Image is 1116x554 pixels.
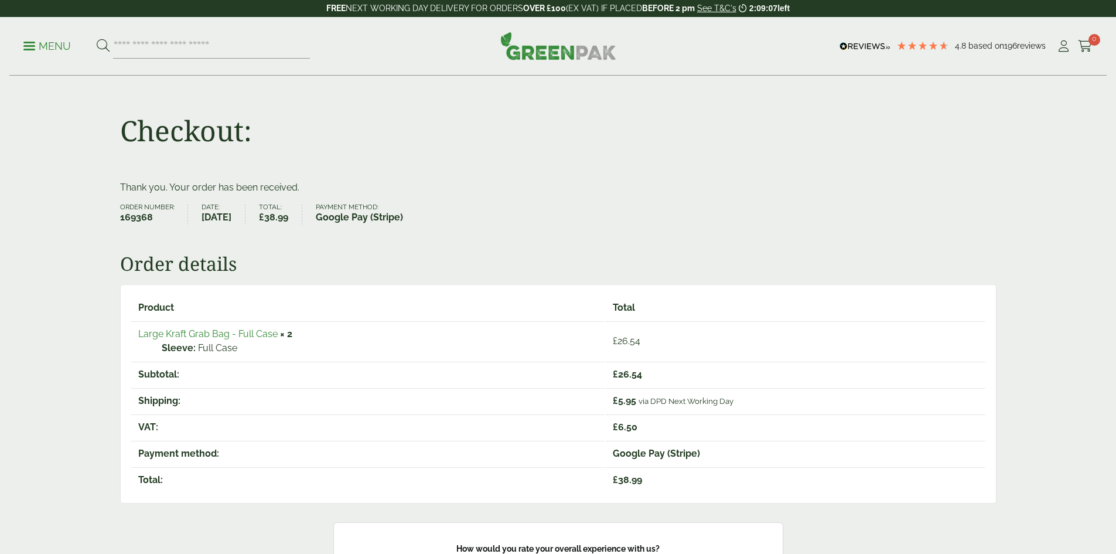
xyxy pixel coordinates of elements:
[162,341,598,355] p: Full Case
[1056,40,1071,52] i: My Account
[259,212,264,223] span: £
[131,362,605,387] th: Subtotal:
[613,395,618,406] span: £
[316,204,417,225] li: Payment method:
[316,210,403,225] strong: Google Pay (Stripe)
[613,335,640,346] bdi: 26.54
[1004,41,1017,50] span: 196
[120,181,996,195] p: Thank you. Your order has been received.
[131,441,605,466] th: Payment method:
[131,388,605,413] th: Shipping:
[606,441,985,466] td: Google Pay (Stripe)
[280,328,292,339] strong: × 2
[955,41,968,50] span: 4.8
[120,114,252,148] h1: Checkout:
[613,395,636,406] span: 5.95
[896,40,949,51] div: 4.79 Stars
[23,39,71,51] a: Menu
[259,212,288,223] bdi: 38.99
[120,253,996,275] h2: Order details
[500,32,616,60] img: GreenPak Supplies
[131,467,605,492] th: Total:
[202,204,245,225] li: Date:
[839,42,890,50] img: REVIEWS.io
[613,369,618,380] span: £
[639,396,733,406] small: via DPD Next Working Day
[259,204,302,225] li: Total:
[326,4,346,13] strong: FREE
[642,4,695,13] strong: BEFORE 2 pm
[138,328,278,339] a: Large Kraft Grab Bag - Full Case
[1078,38,1093,55] a: 0
[606,295,985,320] th: Total
[697,4,736,13] a: See T&C's
[749,4,777,13] span: 2:09:07
[202,210,231,225] strong: [DATE]
[120,210,175,225] strong: 169368
[120,204,189,225] li: Order number:
[613,422,637,433] span: 6.50
[613,422,618,433] span: £
[613,474,642,485] span: 38.99
[523,4,566,13] strong: OVER £100
[968,41,1004,50] span: Based on
[1017,41,1046,50] span: reviews
[131,414,605,440] th: VAT:
[777,4,790,13] span: left
[23,39,71,53] p: Menu
[131,295,605,320] th: Product
[613,335,617,346] span: £
[1078,40,1093,52] i: Cart
[613,369,642,380] span: 26.54
[1088,34,1100,46] span: 0
[162,341,196,355] strong: Sleeve:
[613,474,618,485] span: £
